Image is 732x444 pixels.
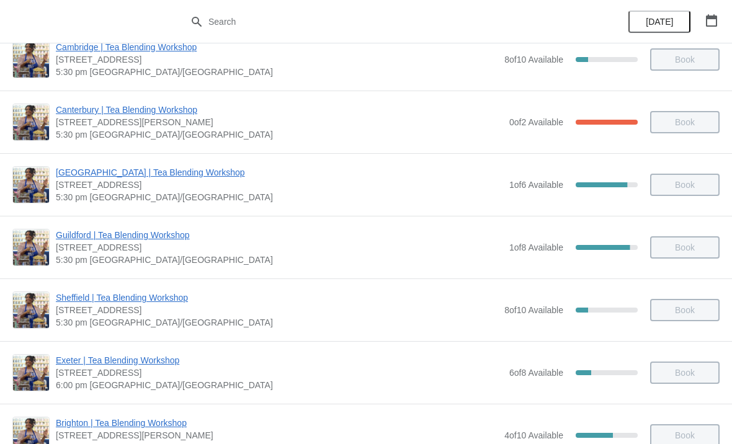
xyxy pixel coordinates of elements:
span: [STREET_ADDRESS] [56,366,503,379]
span: 1 of 6 Available [509,180,563,190]
span: 5:30 pm [GEOGRAPHIC_DATA]/[GEOGRAPHIC_DATA] [56,128,503,141]
span: 5:30 pm [GEOGRAPHIC_DATA]/[GEOGRAPHIC_DATA] [56,66,498,78]
span: Brighton | Tea Blending Workshop [56,417,498,429]
span: 5:30 pm [GEOGRAPHIC_DATA]/[GEOGRAPHIC_DATA] [56,254,503,266]
img: London Covent Garden | Tea Blending Workshop | 11 Monmouth St, London, WC2H 9DA | 5:30 pm Europe/... [13,167,49,203]
input: Search [208,11,549,33]
span: Canterbury | Tea Blending Workshop [56,104,503,116]
span: [STREET_ADDRESS] [56,53,498,66]
span: 4 of 10 Available [504,430,563,440]
img: Sheffield | Tea Blending Workshop | 76 - 78 Pinstone Street, Sheffield, S1 2HP | 5:30 pm Europe/L... [13,292,49,328]
span: Sheffield | Tea Blending Workshop [56,291,498,304]
img: Cambridge | Tea Blending Workshop | 8-9 Green Street, Cambridge, CB2 3JU | 5:30 pm Europe/London [13,42,49,78]
span: [STREET_ADDRESS] [56,179,503,191]
span: 5:30 pm [GEOGRAPHIC_DATA]/[GEOGRAPHIC_DATA] [56,191,503,203]
span: [STREET_ADDRESS][PERSON_NAME] [56,429,498,442]
span: 8 of 10 Available [504,55,563,64]
img: Canterbury | Tea Blending Workshop | 13, The Parade, Canterbury, Kent, CT1 2SG | 5:30 pm Europe/L... [13,104,49,140]
span: Exeter | Tea Blending Workshop [56,354,503,366]
span: 0 of 2 Available [509,117,563,127]
span: [GEOGRAPHIC_DATA] | Tea Blending Workshop [56,166,503,179]
button: [DATE] [628,11,690,33]
span: 1 of 8 Available [509,242,563,252]
span: Guildford | Tea Blending Workshop [56,229,503,241]
span: Cambridge | Tea Blending Workshop [56,41,498,53]
img: Guildford | Tea Blending Workshop | 5 Market Street, Guildford, GU1 4LB | 5:30 pm Europe/London [13,229,49,265]
span: 6 of 8 Available [509,368,563,378]
span: 6:00 pm [GEOGRAPHIC_DATA]/[GEOGRAPHIC_DATA] [56,379,503,391]
img: Exeter | Tea Blending Workshop | 46 High Street, Exeter, EX4 3DJ | 6:00 pm Europe/London [13,355,49,391]
span: 5:30 pm [GEOGRAPHIC_DATA]/[GEOGRAPHIC_DATA] [56,316,498,329]
span: [DATE] [646,17,673,27]
span: [STREET_ADDRESS] [56,241,503,254]
span: 8 of 10 Available [504,305,563,315]
span: [STREET_ADDRESS][PERSON_NAME] [56,116,503,128]
span: [STREET_ADDRESS] [56,304,498,316]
